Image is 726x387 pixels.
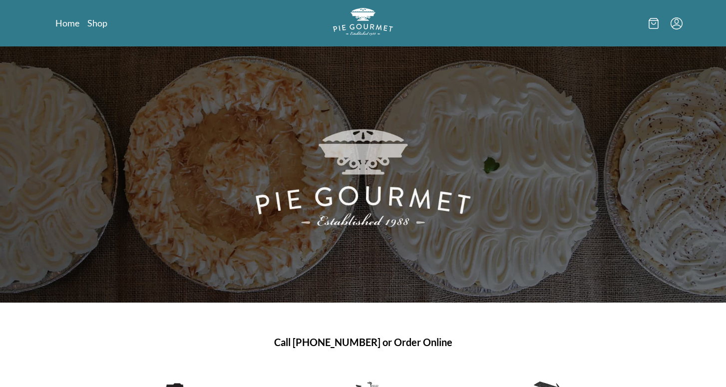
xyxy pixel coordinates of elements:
a: Home [55,17,79,29]
a: Logo [333,8,393,38]
a: Shop [87,17,107,29]
img: logo [333,8,393,35]
button: Menu [671,17,683,29]
h1: Call [PHONE_NUMBER] or Order Online [67,335,659,350]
